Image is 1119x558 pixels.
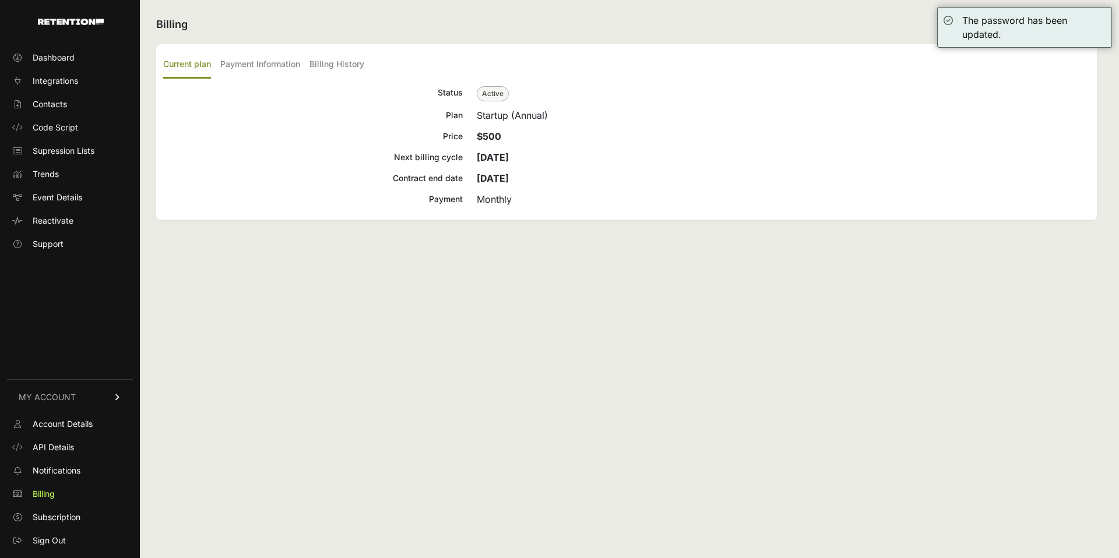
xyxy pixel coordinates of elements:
[33,442,74,453] span: API Details
[33,215,73,227] span: Reactivate
[33,465,80,476] span: Notifications
[33,168,59,180] span: Trends
[156,16,1097,33] h2: Billing
[7,438,133,457] a: API Details
[477,192,1090,206] div: Monthly
[33,145,94,157] span: Supression Lists
[163,108,463,122] div: Plan
[19,391,76,403] span: MY ACCOUNT
[7,118,133,137] a: Code Script
[33,75,78,87] span: Integrations
[33,52,75,63] span: Dashboard
[7,235,133,253] a: Support
[7,72,133,90] a: Integrations
[477,86,509,101] span: Active
[163,192,463,206] div: Payment
[163,51,211,79] label: Current plan
[33,98,67,110] span: Contacts
[309,51,364,79] label: Billing History
[7,415,133,433] a: Account Details
[477,108,1090,122] div: Startup (Annual)
[163,129,463,143] div: Price
[7,531,133,550] a: Sign Out
[38,19,104,25] img: Retention.com
[477,172,509,184] strong: [DATE]
[7,211,133,230] a: Reactivate
[477,151,509,163] strong: [DATE]
[33,122,78,133] span: Code Script
[7,188,133,207] a: Event Details
[163,150,463,164] div: Next billing cycle
[33,511,80,523] span: Subscription
[220,51,300,79] label: Payment Information
[163,86,463,101] div: Status
[7,379,133,415] a: MY ACCOUNT
[962,13,1106,41] div: The password has been updated.
[33,418,93,430] span: Account Details
[33,238,64,250] span: Support
[7,95,133,114] a: Contacts
[7,142,133,160] a: Supression Lists
[7,485,133,503] a: Billing
[163,171,463,185] div: Contract end date
[7,508,133,527] a: Subscription
[477,130,501,142] strong: $500
[7,461,133,480] a: Notifications
[33,535,66,546] span: Sign Out
[33,192,82,203] span: Event Details
[7,165,133,183] a: Trends
[7,48,133,67] a: Dashboard
[33,488,55,500] span: Billing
